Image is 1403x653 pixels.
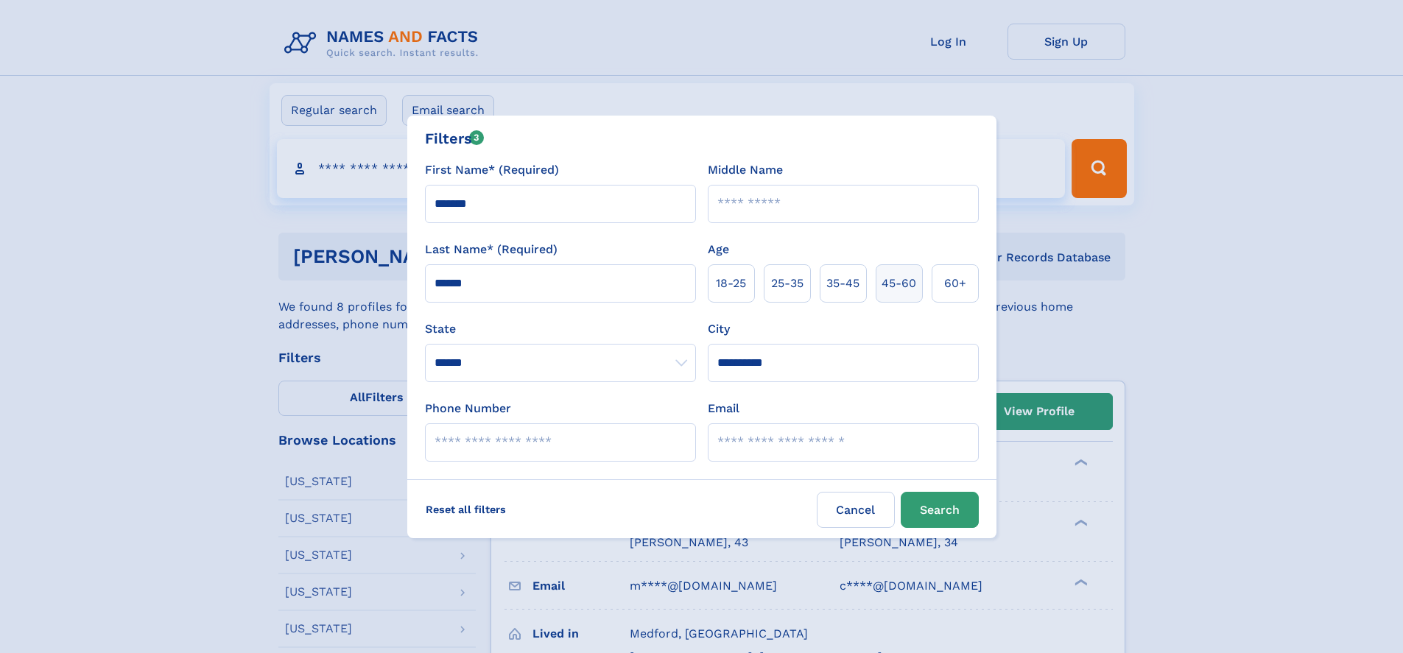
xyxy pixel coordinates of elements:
[708,161,783,179] label: Middle Name
[708,320,730,338] label: City
[771,275,804,292] span: 25‑35
[901,492,979,528] button: Search
[708,400,739,417] label: Email
[944,275,966,292] span: 60+
[425,127,485,149] div: Filters
[826,275,859,292] span: 35‑45
[817,492,895,528] label: Cancel
[716,275,746,292] span: 18‑25
[425,400,511,417] label: Phone Number
[425,241,558,258] label: Last Name* (Required)
[882,275,916,292] span: 45‑60
[708,241,729,258] label: Age
[425,320,696,338] label: State
[425,161,559,179] label: First Name* (Required)
[416,492,516,527] label: Reset all filters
